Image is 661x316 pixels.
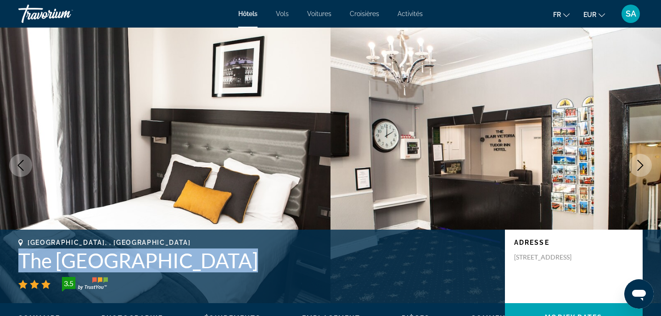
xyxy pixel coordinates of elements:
button: Change language [553,8,570,21]
span: [GEOGRAPHIC_DATA], , [GEOGRAPHIC_DATA] [28,239,191,246]
iframe: Bouton de lancement de la fenêtre de messagerie [624,279,654,309]
p: [STREET_ADDRESS] [514,253,588,261]
p: Adresse [514,239,633,246]
div: 3.5 [59,278,78,289]
a: Travorium [18,2,110,26]
button: User Menu [619,4,643,23]
h1: The [GEOGRAPHIC_DATA] [18,248,496,272]
button: Previous image [9,154,32,177]
button: Change currency [583,8,605,21]
a: Hôtels [238,10,258,17]
span: fr [553,11,561,18]
a: Activités [398,10,423,17]
img: trustyou-badge-hor.svg [62,277,108,292]
span: SA [626,9,636,18]
span: EUR [583,11,596,18]
a: Vols [276,10,289,17]
button: Next image [629,154,652,177]
a: Croisières [350,10,379,17]
a: Voitures [307,10,331,17]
